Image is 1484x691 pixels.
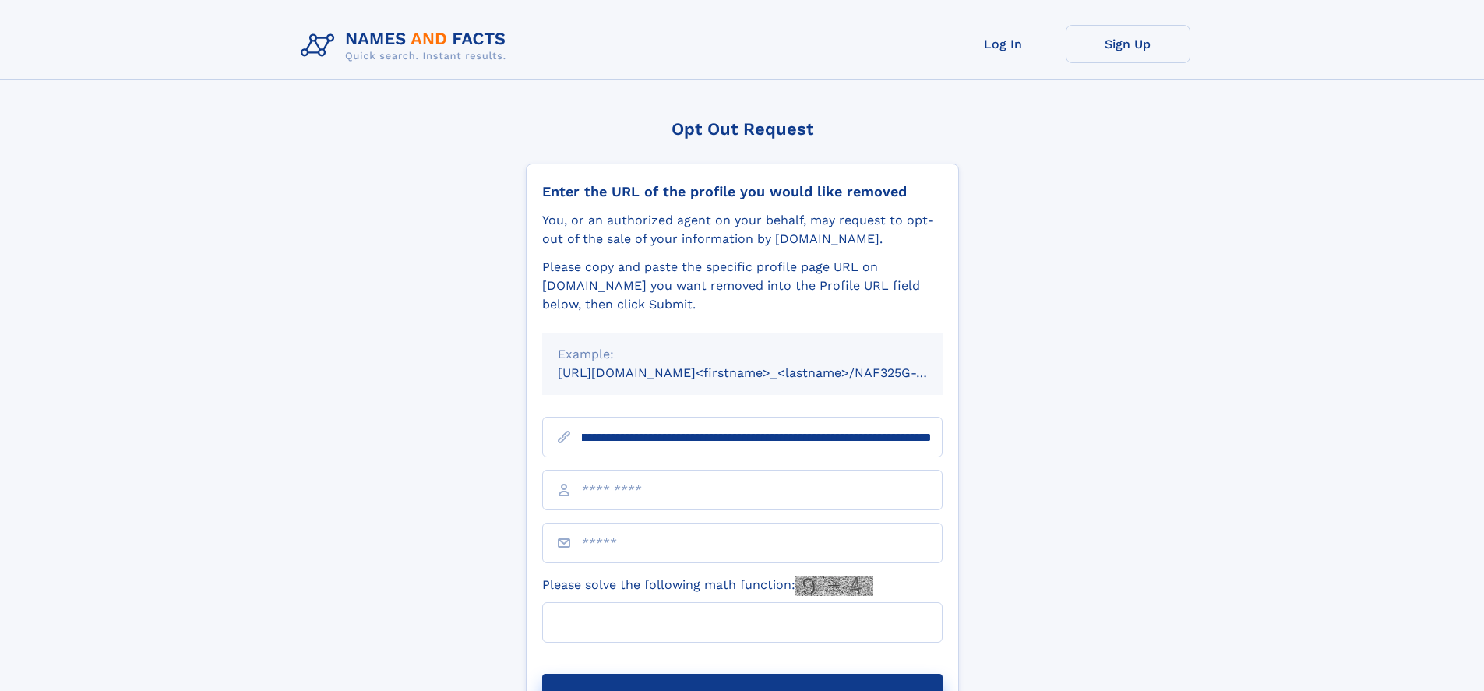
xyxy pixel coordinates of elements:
[526,119,959,139] div: Opt Out Request
[1066,25,1190,63] a: Sign Up
[542,211,943,249] div: You, or an authorized agent on your behalf, may request to opt-out of the sale of your informatio...
[941,25,1066,63] a: Log In
[558,365,972,380] small: [URL][DOMAIN_NAME]<firstname>_<lastname>/NAF325G-xxxxxxxx
[542,258,943,314] div: Please copy and paste the specific profile page URL on [DOMAIN_NAME] you want removed into the Pr...
[558,345,927,364] div: Example:
[542,183,943,200] div: Enter the URL of the profile you would like removed
[542,576,873,596] label: Please solve the following math function:
[294,25,519,67] img: Logo Names and Facts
